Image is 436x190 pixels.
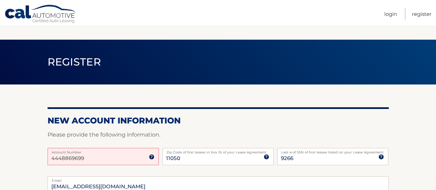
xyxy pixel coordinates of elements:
input: SSN or EIN (last 4 digits only) [277,148,388,165]
input: Account Number [48,148,159,165]
label: Email [48,176,389,182]
label: Last 4 of SSN of first lessee listed on your Lease Agreement [277,148,388,153]
span: Register [48,56,101,68]
img: tooltip.svg [264,154,269,160]
a: Register [412,8,432,20]
label: Zip Code of first lessee in box 1b of your Lease Agreement [162,148,274,153]
h2: New Account Information [48,116,389,126]
a: Login [384,8,397,20]
label: Account Number [48,148,159,153]
p: Please provide the following information. [48,130,389,140]
img: tooltip.svg [149,154,154,160]
input: Zip Code [162,148,274,165]
img: tooltip.svg [378,154,384,160]
a: Cal Automotive [4,4,77,24]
